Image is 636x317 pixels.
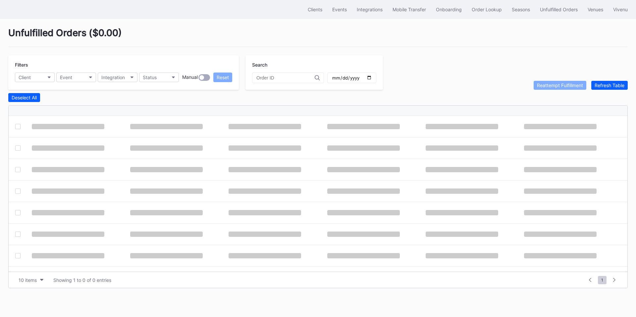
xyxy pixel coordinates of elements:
div: Filters [15,62,232,68]
div: Onboarding [436,7,462,12]
div: Integration [101,75,125,80]
div: Seasons [512,7,530,12]
button: 10 items [15,276,47,285]
button: Integrations [352,3,388,16]
button: Venues [583,3,608,16]
div: Manual [182,74,198,81]
div: Client [19,75,31,80]
button: Order Lookup [467,3,507,16]
button: Events [327,3,352,16]
div: Vivenu [613,7,628,12]
button: Event [56,73,96,82]
div: Status [143,75,157,80]
div: Unfulfilled Orders ( $0.00 ) [8,27,628,47]
div: Search [252,62,376,68]
button: Reset [213,73,232,82]
button: Deselect All [8,93,40,102]
div: Clients [308,7,322,12]
div: Mobile Transfer [393,7,426,12]
span: 1 [598,276,607,284]
div: Venues [588,7,603,12]
button: Client [15,73,55,82]
button: Integration [98,73,137,82]
button: Vivenu [608,3,633,16]
button: Reattempt Fulfillment [534,81,586,90]
div: Deselect All [12,95,37,100]
div: Integrations [357,7,383,12]
div: Refresh Table [595,82,624,88]
div: Event [60,75,72,80]
button: Seasons [507,3,535,16]
div: Unfulfilled Orders [540,7,578,12]
input: Order ID [256,75,315,80]
button: Onboarding [431,3,467,16]
button: Clients [303,3,327,16]
button: Unfulfilled Orders [535,3,583,16]
div: Showing 1 to 0 of 0 entries [53,277,111,283]
div: Events [332,7,347,12]
div: 10 items [19,277,37,283]
div: Reattempt Fulfillment [537,82,583,88]
button: Refresh Table [591,81,628,90]
div: Order Lookup [472,7,502,12]
button: Status [139,73,179,82]
button: Mobile Transfer [388,3,431,16]
div: Reset [217,75,229,80]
